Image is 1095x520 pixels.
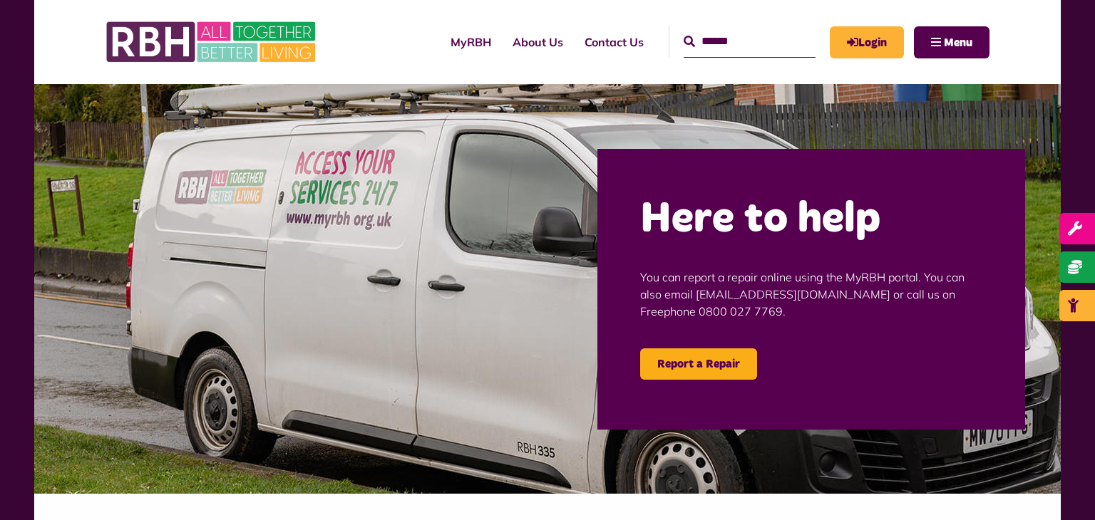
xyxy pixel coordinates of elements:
[944,37,972,48] span: Menu
[640,348,757,380] a: Report a Repair
[914,26,989,58] button: Navigation
[640,192,982,247] h2: Here to help
[34,84,1061,494] img: Repairs 6
[440,23,502,61] a: MyRBH
[502,23,574,61] a: About Us
[640,247,982,341] p: You can report a repair online using the MyRBH portal. You can also email [EMAIL_ADDRESS][DOMAIN_...
[830,26,904,58] a: MyRBH
[574,23,654,61] a: Contact Us
[106,14,319,70] img: RBH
